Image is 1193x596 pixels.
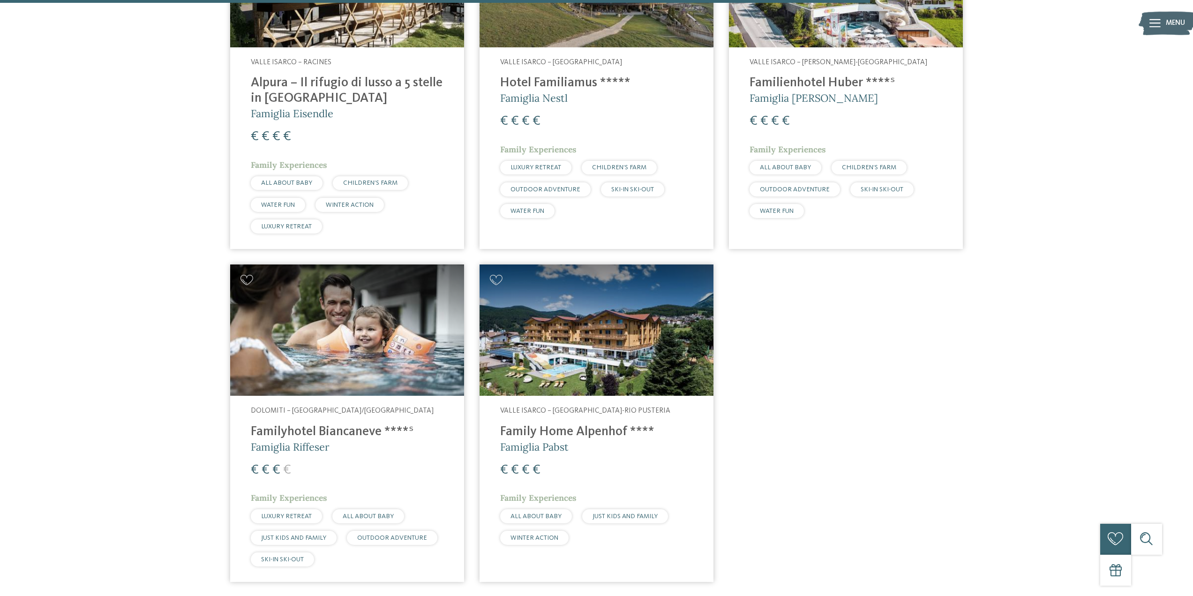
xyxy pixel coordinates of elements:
span: ALL ABOUT BABY [343,513,394,520]
span: SKI-IN SKI-OUT [611,186,654,193]
h4: Alpura – Il rifugio di lusso a 5 stelle in [GEOGRAPHIC_DATA] [251,75,443,106]
span: € [500,114,508,128]
span: CHILDREN’S FARM [842,164,896,171]
a: Cercate un hotel per famiglie? Qui troverete solo i migliori! Valle Isarco – [GEOGRAPHIC_DATA]-Ri... [480,264,713,582]
span: OUTDOOR ADVENTURE [760,186,830,193]
span: € [262,130,270,143]
h4: Family Home Alpenhof **** [500,424,693,440]
span: WINTER ACTION [326,202,374,208]
span: JUST KIDS AND FAMILY [593,513,658,520]
span: Famiglia Pabst [500,440,569,453]
span: Famiglia [PERSON_NAME] [750,91,878,105]
span: Valle Isarco – [PERSON_NAME]-[GEOGRAPHIC_DATA] [750,59,927,66]
span: WINTER ACTION [510,535,558,541]
span: € [251,130,259,143]
span: Family Experiences [750,144,826,155]
span: JUST KIDS AND FAMILY [261,535,326,541]
span: € [262,463,270,477]
span: Valle Isarco – Racines [251,59,331,66]
span: Valle Isarco – [GEOGRAPHIC_DATA] [500,59,622,66]
span: WATER FUN [261,202,295,208]
span: Family Experiences [251,492,327,503]
span: € [522,463,530,477]
span: Famiglia Riffeser [251,440,330,453]
h4: Familyhotel Biancaneve ****ˢ [251,424,443,440]
span: LUXURY RETREAT [261,223,312,230]
span: SKI-IN SKI-OUT [861,186,903,193]
span: Dolomiti – [GEOGRAPHIC_DATA]/[GEOGRAPHIC_DATA] [251,407,434,415]
span: € [771,114,779,128]
span: WATER FUN [760,208,794,214]
span: OUTDOOR ADVENTURE [357,535,427,541]
span: LUXURY RETREAT [510,164,561,171]
span: € [782,114,790,128]
span: € [511,463,519,477]
span: € [760,114,768,128]
span: ALL ABOUT BABY [261,180,312,186]
span: ALL ABOUT BABY [510,513,562,520]
span: € [500,463,508,477]
span: Family Experiences [500,492,577,503]
span: ALL ABOUT BABY [760,164,811,171]
span: € [283,463,291,477]
span: € [272,463,280,477]
span: LUXURY RETREAT [261,513,312,520]
span: € [251,463,259,477]
span: WATER FUN [510,208,544,214]
span: OUTDOOR ADVENTURE [510,186,580,193]
span: Valle Isarco – [GEOGRAPHIC_DATA]-Rio Pusteria [500,407,670,415]
span: € [272,130,280,143]
span: CHILDREN’S FARM [343,180,398,186]
img: Cercate un hotel per famiglie? Qui troverete solo i migliori! [230,264,464,396]
span: € [283,130,291,143]
span: Family Experiences [500,144,577,155]
h4: Familienhotel Huber ****ˢ [750,75,942,91]
span: € [511,114,519,128]
span: € [533,463,540,477]
span: € [750,114,758,128]
span: Famiglia Nestl [500,91,568,105]
img: Family Home Alpenhof **** [480,264,713,396]
span: € [522,114,530,128]
a: Cercate un hotel per famiglie? Qui troverete solo i migliori! Dolomiti – [GEOGRAPHIC_DATA]/[GEOGR... [230,264,464,582]
span: Family Experiences [251,159,327,170]
span: CHILDREN’S FARM [592,164,646,171]
span: Famiglia Eisendle [251,107,333,120]
span: SKI-IN SKI-OUT [261,556,304,563]
span: € [533,114,540,128]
